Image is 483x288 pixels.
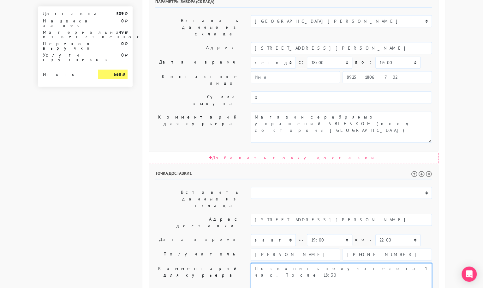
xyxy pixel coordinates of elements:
div: Наценка за вес [38,19,93,28]
label: Комментарий для курьера: [151,112,246,143]
input: Телефон [343,248,432,260]
div: Итого [43,70,88,77]
label: Контактное лицо: [151,71,246,89]
strong: 0 [121,18,124,24]
strong: 568 [114,71,121,77]
label: Адрес: [151,42,246,54]
label: c: [298,57,304,68]
label: до: [355,234,373,245]
label: Дата и время: [151,57,246,69]
strong: 0 [121,41,124,46]
label: c: [298,234,304,245]
div: Доставка [38,11,93,16]
input: Имя [251,248,340,260]
label: Вставить данные из склада: [151,187,246,211]
div: Материальная ответственность [38,30,93,39]
div: Услуги грузчиков [38,53,93,62]
label: Дата и время: [151,234,246,246]
label: Адрес доставки: [151,214,246,231]
strong: 49 [119,29,124,35]
h6: Точка доставки [155,171,432,179]
input: Имя [251,71,340,83]
div: Open Intercom Messenger [462,267,477,282]
span: 1 [189,170,192,176]
label: Сумма выкупа: [151,91,246,109]
div: Добавить точку доставки [149,153,438,163]
label: Вставить данные из склада: [151,15,246,40]
input: Телефон [343,71,432,83]
label: до: [355,57,373,68]
strong: 0 [121,52,124,58]
div: Перевод выручки [38,41,93,50]
label: Получатель: [151,248,246,260]
strong: 509 [116,11,124,16]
